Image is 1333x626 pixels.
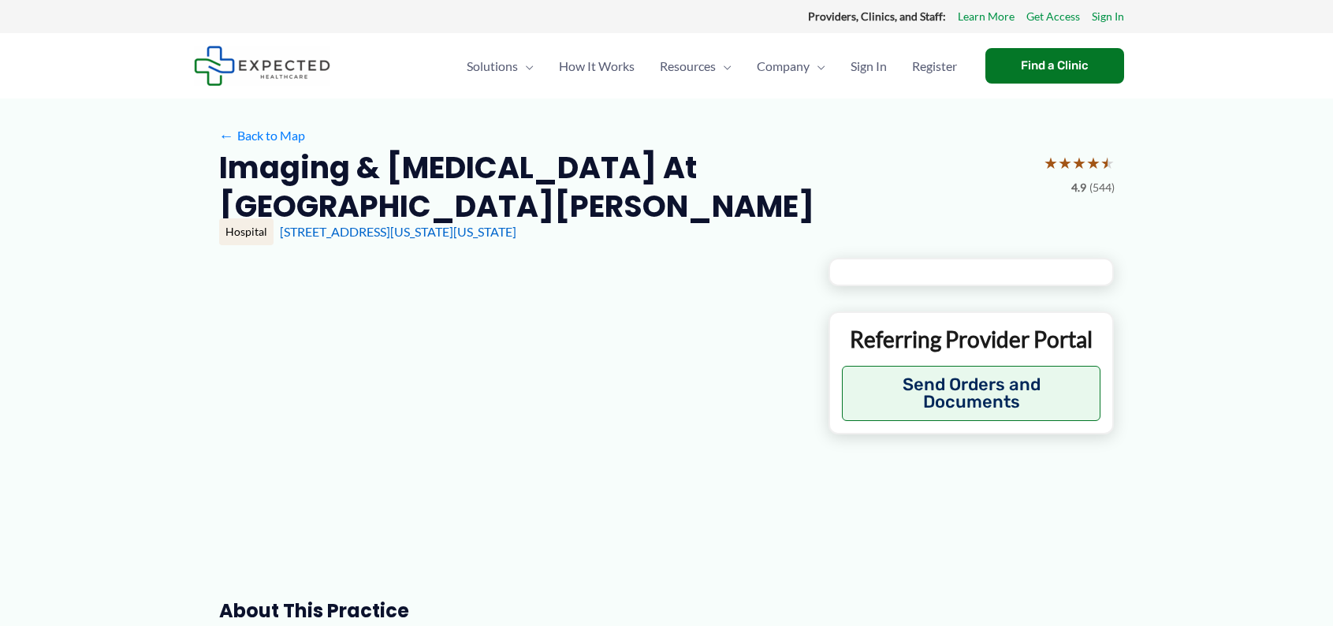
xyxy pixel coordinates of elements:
a: ←Back to Map [219,124,305,147]
span: Company [757,39,810,94]
span: Solutions [467,39,518,94]
span: Register [912,39,957,94]
a: CompanyMenu Toggle [744,39,838,94]
a: Register [899,39,970,94]
span: (544) [1089,177,1115,198]
a: SolutionsMenu Toggle [454,39,546,94]
span: ★ [1058,148,1072,177]
nav: Primary Site Navigation [454,39,970,94]
span: 4.9 [1071,177,1086,198]
img: Expected Healthcare Logo - side, dark font, small [194,46,330,86]
a: How It Works [546,39,647,94]
a: Sign In [838,39,899,94]
strong: Providers, Clinics, and Staff: [808,9,946,23]
span: Menu Toggle [810,39,825,94]
a: ResourcesMenu Toggle [647,39,744,94]
span: ← [219,128,234,143]
div: Hospital [219,218,274,245]
span: Resources [660,39,716,94]
h2: Imaging & [MEDICAL_DATA] at [GEOGRAPHIC_DATA][PERSON_NAME] [219,148,1031,226]
span: Sign In [851,39,887,94]
a: Get Access [1026,6,1080,27]
span: ★ [1072,148,1086,177]
span: How It Works [559,39,635,94]
span: ★ [1100,148,1115,177]
a: Learn More [958,6,1015,27]
p: Referring Provider Portal [842,325,1101,353]
span: ★ [1086,148,1100,177]
button: Send Orders and Documents [842,366,1101,421]
a: [STREET_ADDRESS][US_STATE][US_STATE] [280,224,516,239]
a: Sign In [1092,6,1124,27]
a: Find a Clinic [985,48,1124,84]
span: Menu Toggle [518,39,534,94]
span: Menu Toggle [716,39,732,94]
span: ★ [1044,148,1058,177]
h3: About this practice [219,598,803,623]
